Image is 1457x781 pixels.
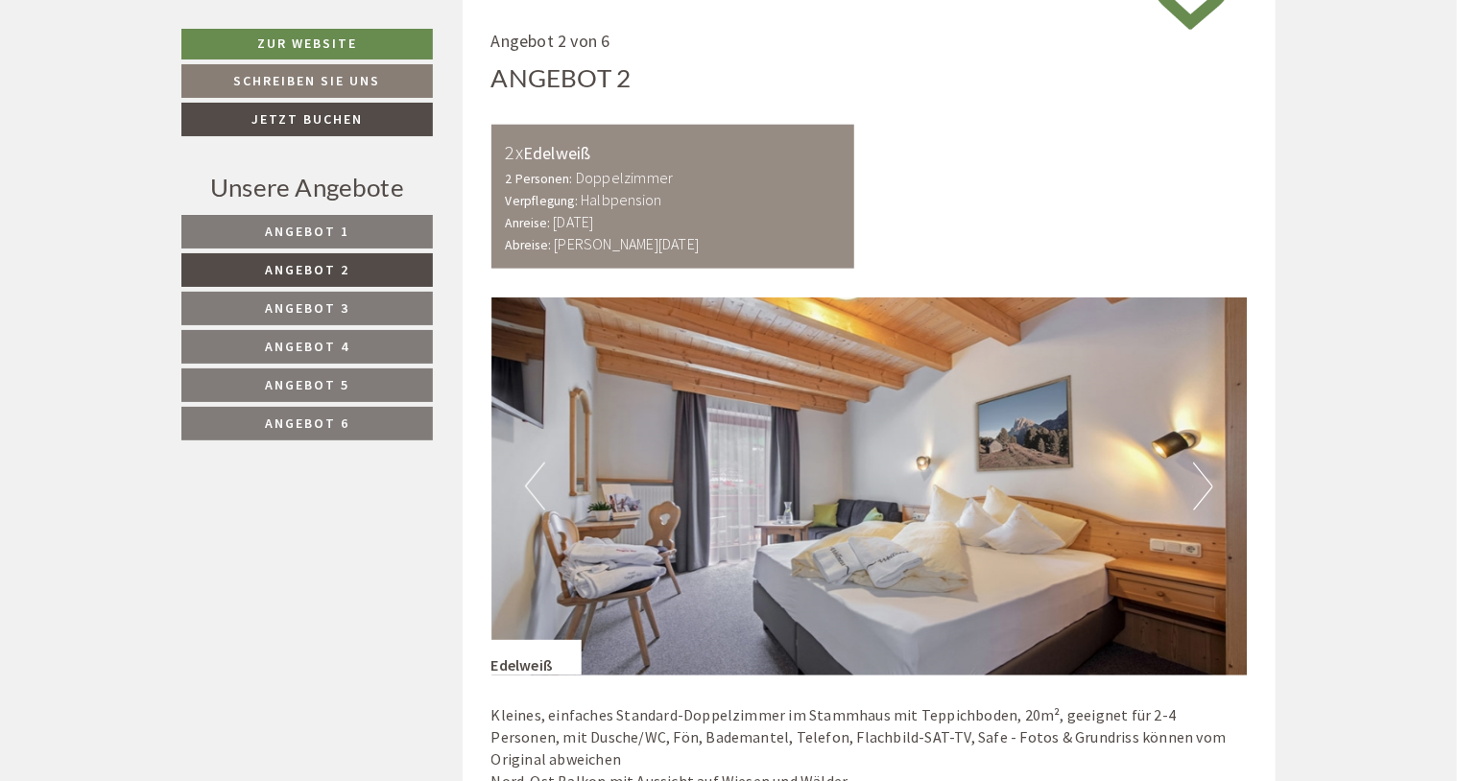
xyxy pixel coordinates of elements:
small: Verpflegung: [506,193,578,209]
span: Angebot 5 [265,376,349,393]
span: Angebot 2 von 6 [491,30,610,52]
div: [GEOGRAPHIC_DATA] [30,57,304,72]
b: [DATE] [553,212,593,231]
a: Schreiben Sie uns [181,64,433,98]
div: Unsere Angebote [181,170,433,205]
b: Doppelzimmer [576,168,673,187]
span: Angebot 3 [265,299,349,317]
span: Angebot 4 [265,338,349,355]
small: Abreise: [506,237,552,253]
div: Edelweiß [491,640,583,676]
div: [DATE] [343,15,413,48]
small: 19:09 [30,94,304,107]
small: Anreise: [506,215,551,231]
b: Halbpension [581,190,661,209]
button: Previous [525,462,545,510]
div: Angebot 2 [491,60,632,96]
img: image [491,297,1248,675]
b: [PERSON_NAME][DATE] [554,234,699,253]
a: Jetzt buchen [181,103,433,136]
a: Zur Website [181,29,433,59]
div: Guten Tag, wie können wir Ihnen helfen? [15,53,314,111]
small: 2 Personen: [506,171,573,187]
button: Next [1193,462,1213,510]
div: Edelweiß [506,139,841,167]
span: Angebot 1 [265,223,349,240]
span: Angebot 6 [265,414,349,432]
span: Angebot 2 [265,261,349,278]
button: Senden [641,506,756,539]
b: 2x [506,140,523,164]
